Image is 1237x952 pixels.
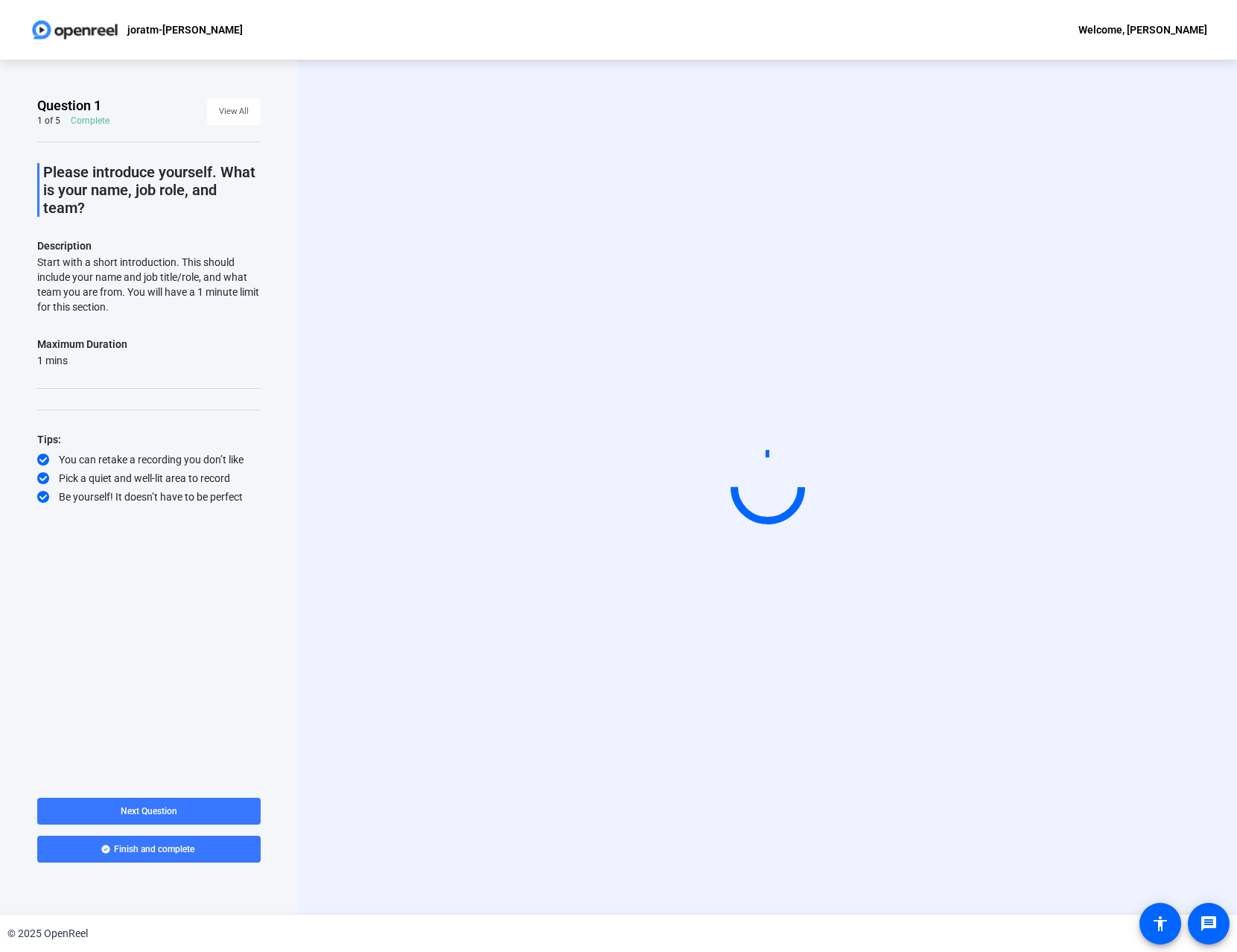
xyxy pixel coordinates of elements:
p: joratm-[PERSON_NAME] [127,21,243,39]
img: OpenReel logo [30,15,120,45]
div: Maximum Duration [37,335,127,353]
button: View All [207,98,261,125]
div: 1 of 5 [37,115,60,127]
span: Next Question [121,806,177,816]
span: Question 1 [37,97,101,115]
div: Pick a quiet and well-lit area to record [37,471,261,486]
span: View All [219,101,249,123]
div: You can retake a recording you don’t like [37,452,261,467]
div: Be yourself! It doesn’t have to be perfect [37,489,261,504]
mat-icon: accessibility [1151,915,1169,933]
div: Welcome, [PERSON_NAME] [1078,21,1207,39]
div: Start with a short introduction. This should include your name and job title/role, and what team ... [37,255,261,314]
div: 1 mins [37,353,127,368]
span: Finish and complete [114,843,194,855]
button: Finish and complete [37,836,261,863]
button: Next Question [37,798,261,825]
p: Please introduce yourself. What is your name, job role, and team? [43,163,261,217]
p: Description [37,237,261,255]
mat-icon: message [1200,915,1218,933]
div: © 2025 OpenReel [7,926,88,942]
div: Complete [71,115,109,127]
div: Tips: [37,431,261,448]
